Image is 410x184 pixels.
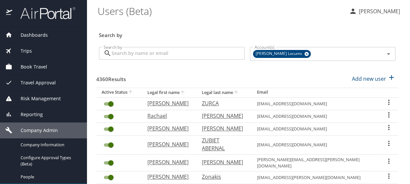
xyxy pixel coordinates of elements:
span: People [21,174,79,180]
button: Open [384,49,393,59]
span: Travel Approval [12,79,56,86]
span: [PERSON_NAME] Locums [253,50,306,57]
button: [PERSON_NAME] [346,5,403,17]
p: [PERSON_NAME] [147,173,189,181]
p: ZURCA [202,99,243,107]
span: Company Information [21,142,79,148]
td: [EMAIL_ADDRESS][DOMAIN_NAME] [251,123,379,135]
th: Legal first name [142,88,197,97]
span: Trips [12,47,32,55]
p: [PERSON_NAME] [202,124,243,132]
img: icon-airportal.png [6,7,13,20]
span: Reporting [12,111,43,118]
p: [PERSON_NAME] [147,99,189,107]
span: Configure Approval Types (Beta) [21,155,79,167]
p: [PERSON_NAME] [147,140,189,148]
p: Add new user [352,75,386,83]
td: [EMAIL_ADDRESS][DOMAIN_NAME] [251,97,379,110]
p: Rachael [147,112,189,120]
div: [PERSON_NAME] Locums [253,50,311,58]
p: ZUBIET ABERNAL [202,136,243,152]
button: sort [180,90,186,96]
p: [PERSON_NAME] [147,124,189,132]
span: Book Travel [12,63,47,70]
h1: Users (Beta) [98,1,344,21]
p: [PERSON_NAME] [202,158,243,166]
td: [EMAIL_ADDRESS][DOMAIN_NAME] [251,135,379,154]
p: [PERSON_NAME] [202,112,243,120]
span: Dashboards [12,31,48,39]
button: sort [233,90,240,96]
p: [PERSON_NAME] [147,158,189,166]
th: Active Status [96,88,142,97]
h3: 4360 Results [96,71,126,83]
td: [PERSON_NAME][EMAIL_ADDRESS][PERSON_NAME][DOMAIN_NAME] [251,154,379,171]
td: [EMAIL_ADDRESS][PERSON_NAME][DOMAIN_NAME] [251,171,379,184]
span: Company Admin [12,127,58,134]
p: [PERSON_NAME] [357,7,400,15]
td: [EMAIL_ADDRESS][DOMAIN_NAME] [251,110,379,123]
button: Add new user [349,71,398,86]
th: Email [251,88,379,97]
input: Search by name or email [112,47,245,60]
p: Zonakis [202,173,243,181]
img: airportal-logo.png [13,7,75,20]
h3: Search by [99,27,395,39]
th: Legal last name [197,88,251,97]
span: Risk Management [12,95,61,102]
button: sort [127,89,134,96]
